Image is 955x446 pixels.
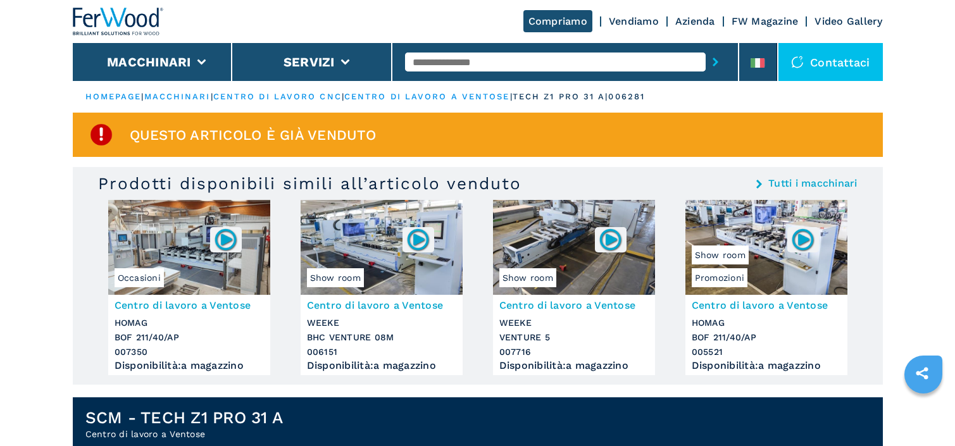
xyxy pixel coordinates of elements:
a: Centro di lavoro a Ventose WEEKE BHC VENTURE 08MShow room006151Centro di lavoro a VentoseWEEKEBHC... [301,200,463,375]
h3: Centro di lavoro a Ventose [307,298,456,313]
span: Show room [692,245,749,264]
img: 006151 [406,227,430,252]
h3: HOMAG BOF 211/40/AP 007350 [115,316,264,359]
div: Disponibilità : a magazzino [499,362,649,369]
span: Show room [307,268,364,287]
iframe: Chat [901,389,946,437]
a: Centro di lavoro a Ventose HOMAG BOF 211/40/APOccasioni007350Centro di lavoro a VentoseHOMAGBOF 2... [108,200,270,375]
h3: Prodotti disponibili simili all’articolo venduto [98,173,521,194]
h3: Centro di lavoro a Ventose [115,298,264,313]
a: Azienda [675,15,715,27]
img: SoldProduct [89,122,114,147]
span: Occasioni [115,268,164,287]
img: Centro di lavoro a Ventose HOMAG BOF 211/40/AP [108,200,270,295]
span: Promozioni [692,268,748,287]
div: Disponibilità : a magazzino [115,362,264,369]
a: Tutti i macchinari [768,178,858,189]
a: Vendiamo [609,15,659,27]
img: Centro di lavoro a Ventose WEEKE BHC VENTURE 08M [301,200,463,295]
h3: HOMAG BOF 211/40/AP 005521 [692,316,841,359]
span: Show room [499,268,556,287]
a: macchinari [144,92,211,101]
a: sharethis [906,357,938,389]
h1: SCM - TECH Z1 PRO 31 A [85,407,284,428]
a: centro di lavoro cnc [213,92,342,101]
h3: WEEKE BHC VENTURE 08M 006151 [307,316,456,359]
p: 006281 [608,91,645,102]
span: | [342,92,344,101]
p: tech z1 pro 31 a | [513,91,609,102]
span: | [510,92,513,101]
span: Questo articolo è già venduto [130,128,376,142]
img: Ferwood [73,8,164,35]
span: | [141,92,144,101]
button: Macchinari [107,54,191,70]
h3: Centro di lavoro a Ventose [692,298,841,313]
a: Compriamo [523,10,592,32]
h2: Centro di lavoro a Ventose [85,428,284,440]
span: | [211,92,213,101]
a: Centro di lavoro a Ventose HOMAG BOF 211/40/APPromozioniShow room005521Centro di lavoro a Ventose... [685,200,847,375]
h3: Centro di lavoro a Ventose [499,298,649,313]
img: Centro di lavoro a Ventose WEEKE VENTURE 5 [493,200,655,295]
a: Centro di lavoro a Ventose WEEKE VENTURE 5Show room007716Centro di lavoro a VentoseWEEKEVENTURE 5... [493,200,655,375]
button: submit-button [706,47,725,77]
img: 007350 [213,227,238,252]
a: HOMEPAGE [85,92,142,101]
h3: WEEKE VENTURE 5 007716 [499,316,649,359]
div: Disponibilità : a magazzino [307,362,456,369]
img: 007716 [598,227,623,252]
button: Servizi [284,54,335,70]
img: Centro di lavoro a Ventose HOMAG BOF 211/40/AP [685,200,847,295]
img: 005521 [790,227,815,252]
img: Contattaci [791,56,804,68]
div: Contattaci [778,43,883,81]
a: centro di lavoro a ventose [344,92,510,101]
a: FW Magazine [732,15,799,27]
div: Disponibilità : a magazzino [692,362,841,369]
a: Video Gallery [815,15,882,27]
